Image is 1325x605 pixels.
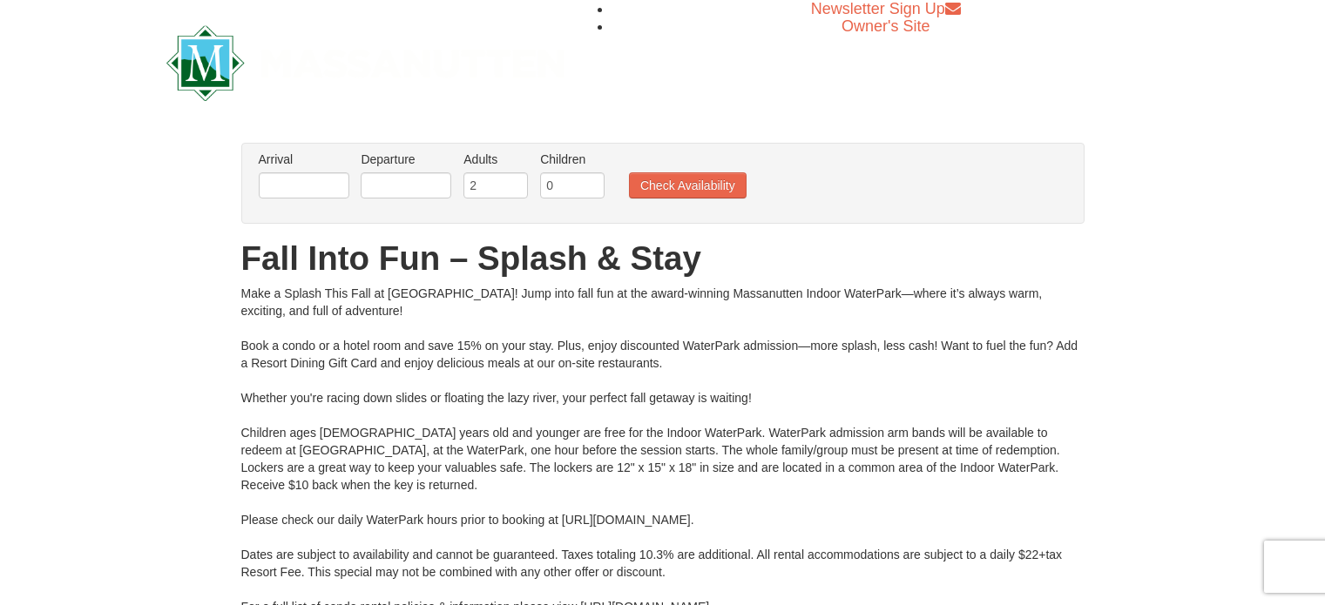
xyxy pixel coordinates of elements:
[241,241,1085,276] h1: Fall Into Fun – Splash & Stay
[540,151,605,168] label: Children
[166,25,565,101] img: Massanutten Resort Logo
[463,151,528,168] label: Adults
[166,40,565,81] a: Massanutten Resort
[361,151,451,168] label: Departure
[629,172,747,198] button: Check Availability
[842,17,930,35] a: Owner's Site
[259,151,349,168] label: Arrival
